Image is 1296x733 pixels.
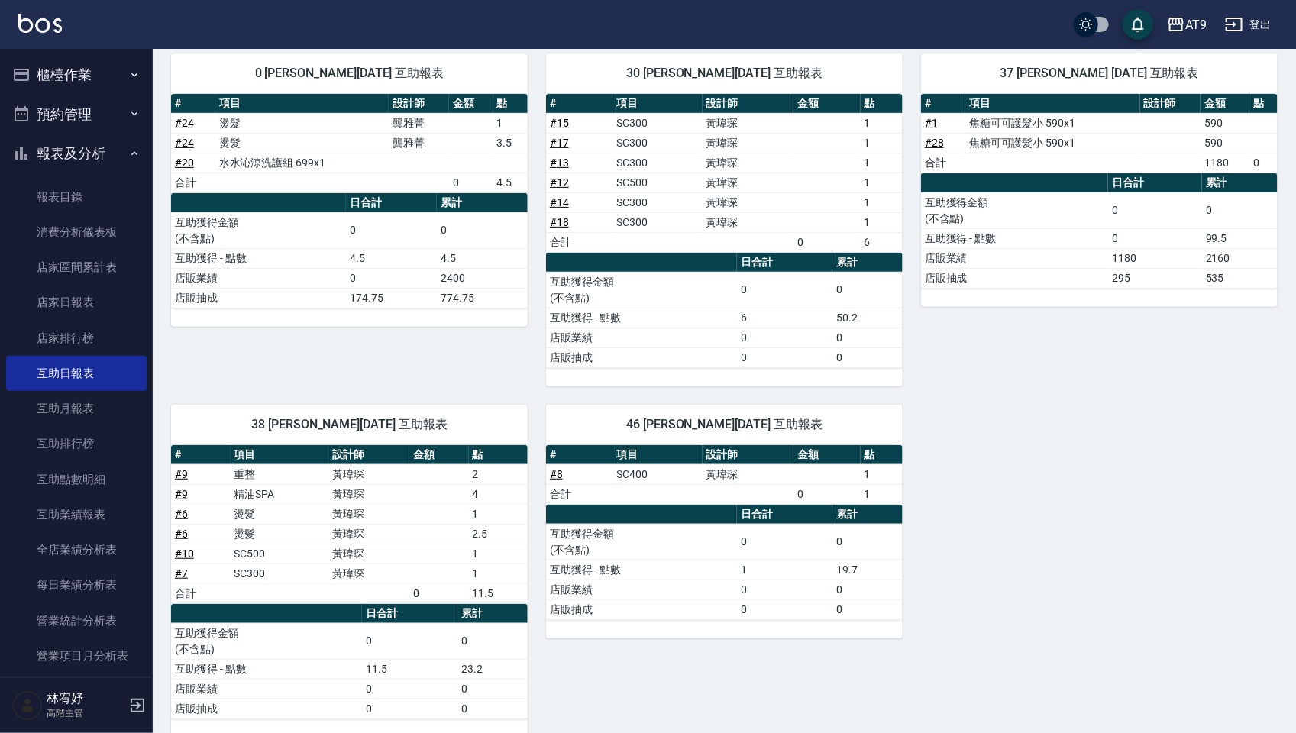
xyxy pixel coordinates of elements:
[1202,268,1278,288] td: 535
[215,113,389,133] td: 燙髮
[550,137,569,149] a: #17
[793,484,860,504] td: 0
[328,563,409,583] td: 黃瑋琛
[171,445,231,465] th: #
[362,623,457,659] td: 0
[346,248,437,268] td: 4.5
[171,212,346,248] td: 互助獲得金額 (不含點)
[832,253,903,273] th: 累計
[1140,94,1201,114] th: 設計師
[1108,268,1202,288] td: 295
[1201,94,1249,114] th: 金額
[832,580,903,599] td: 0
[437,288,528,308] td: 774.75
[328,544,409,563] td: 黃瑋琛
[737,560,832,580] td: 1
[171,94,215,114] th: #
[925,117,938,129] a: #1
[231,504,328,524] td: 燙髮
[175,157,194,169] a: #20
[6,321,147,356] a: 店家排行榜
[469,563,528,583] td: 1
[546,253,903,368] table: a dense table
[546,484,612,504] td: 合計
[921,94,965,114] th: #
[1161,9,1213,40] button: AT9
[550,117,569,129] a: #15
[1249,94,1278,114] th: 點
[346,268,437,288] td: 0
[6,567,147,602] a: 每日業績分析表
[1201,153,1249,173] td: 1180
[564,66,884,81] span: 30 [PERSON_NAME][DATE] 互助報表
[832,524,903,560] td: 0
[1123,9,1153,40] button: save
[861,464,903,484] td: 1
[546,580,737,599] td: 店販業績
[493,113,528,133] td: 1
[921,192,1108,228] td: 互助獲得金額 (不含點)
[389,113,449,133] td: 龔雅菁
[175,117,194,129] a: #24
[612,212,702,232] td: SC300
[6,215,147,250] a: 消費分析儀表板
[231,445,328,465] th: 項目
[1108,173,1202,193] th: 日合計
[6,638,147,673] a: 營業項目月分析表
[6,285,147,320] a: 店家日報表
[47,706,124,720] p: 高階主管
[832,560,903,580] td: 19.7
[861,113,903,133] td: 1
[469,504,528,524] td: 1
[612,192,702,212] td: SC300
[737,308,832,328] td: 6
[861,133,903,153] td: 1
[457,699,528,718] td: 0
[1202,173,1278,193] th: 累計
[437,248,528,268] td: 4.5
[171,248,346,268] td: 互助獲得 - 點數
[965,133,1140,153] td: 焦糖可可護髮小 590x1
[612,94,702,114] th: 項目
[389,94,449,114] th: 設計師
[457,659,528,679] td: 23.2
[793,445,860,465] th: 金額
[18,14,62,33] img: Logo
[965,94,1140,114] th: 項目
[493,173,528,192] td: 4.5
[550,196,569,208] a: #14
[215,153,389,173] td: 水水沁涼洗護組 699x1
[921,173,1278,289] table: a dense table
[737,580,832,599] td: 0
[189,417,509,432] span: 38 [PERSON_NAME][DATE] 互助報表
[6,426,147,461] a: 互助排行榜
[457,623,528,659] td: 0
[175,468,188,480] a: #9
[362,659,457,679] td: 11.5
[171,288,346,308] td: 店販抽成
[215,94,389,114] th: 項目
[6,250,147,285] a: 店家區間累計表
[328,524,409,544] td: 黃瑋琛
[175,137,194,149] a: #24
[328,464,409,484] td: 黃瑋琛
[469,484,528,504] td: 4
[861,212,903,232] td: 1
[1202,228,1278,248] td: 99.5
[171,268,346,288] td: 店販業績
[1249,153,1278,173] td: 0
[6,497,147,532] a: 互助業績報表
[1185,15,1207,34] div: AT9
[1108,228,1202,248] td: 0
[703,153,794,173] td: 黃瑋琛
[171,583,231,603] td: 合計
[550,216,569,228] a: #18
[861,173,903,192] td: 1
[47,691,124,706] h5: 林宥妤
[612,153,702,173] td: SC300
[231,484,328,504] td: 精油SPA
[1219,11,1278,39] button: 登出
[175,547,194,560] a: #10
[546,328,737,347] td: 店販業績
[737,253,832,273] th: 日合計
